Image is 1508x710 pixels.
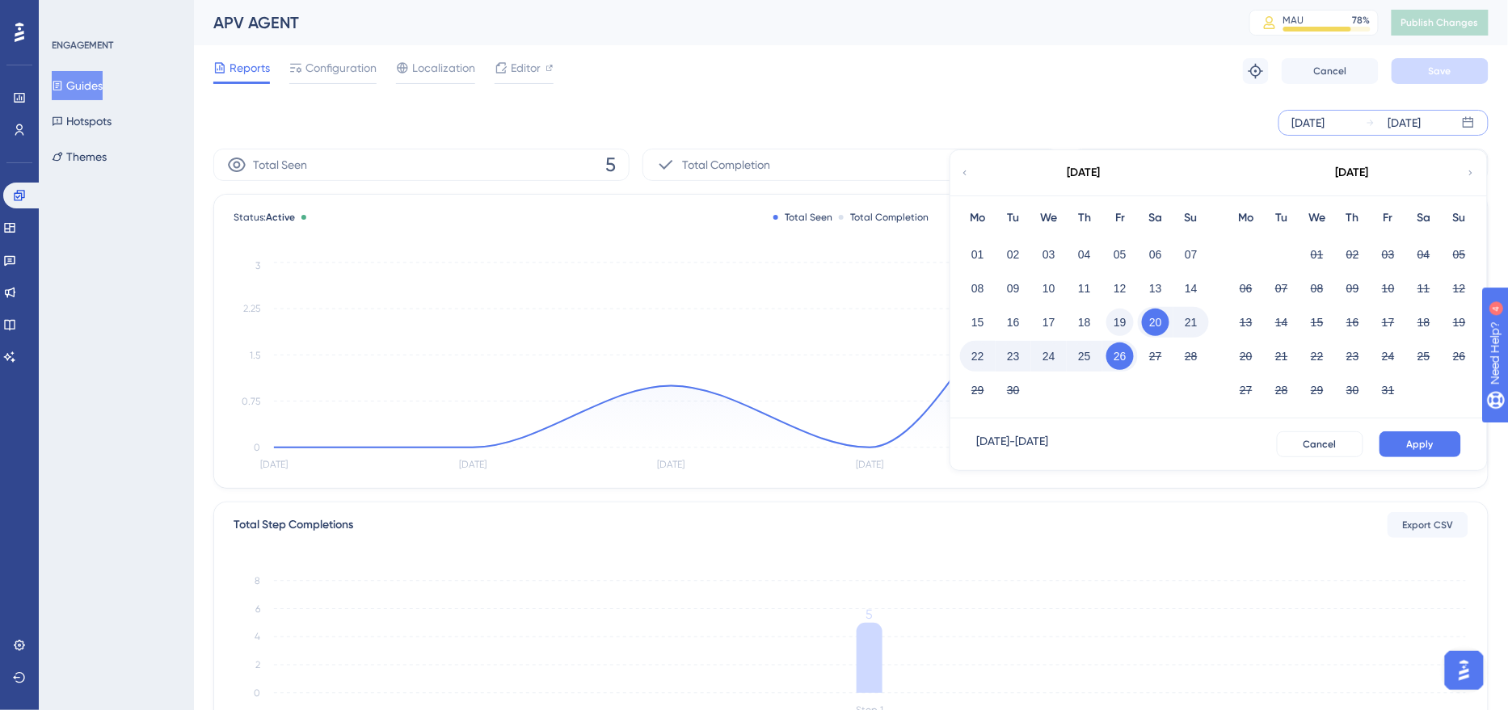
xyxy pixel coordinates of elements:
button: 05 [1446,241,1473,268]
tspan: 0.75 [242,396,260,407]
div: Total Seen [773,211,832,224]
div: Su [1173,208,1209,228]
div: [DATE] [1068,163,1101,183]
tspan: 3 [255,260,260,271]
tspan: 2.25 [243,304,260,315]
tspan: 5 [866,607,874,622]
button: 26 [1106,342,1134,370]
button: 24 [1375,342,1402,370]
div: Sa [1138,208,1173,228]
span: Reports [230,58,270,78]
button: 03 [1375,241,1402,268]
span: Total Seen [253,155,307,174]
button: 23 [1339,342,1367,370]
button: 17 [1375,309,1402,336]
button: 04 [1071,241,1098,268]
tspan: 0 [254,442,260,453]
button: 15 [1304,309,1331,336]
button: 06 [1142,241,1169,268]
div: Tu [996,208,1031,228]
button: 22 [964,342,992,370]
div: Mo [960,208,996,228]
button: 16 [1339,309,1367,336]
tspan: 1.5 [250,350,260,361]
tspan: 4 [255,632,260,643]
button: 19 [1106,309,1134,336]
button: 16 [1000,309,1027,336]
button: 20 [1142,309,1169,336]
button: 18 [1410,309,1438,336]
span: Active [266,212,295,223]
button: Apply [1380,431,1461,457]
div: Fr [1102,208,1138,228]
button: 24 [1035,342,1063,370]
button: 27 [1232,376,1260,404]
button: 02 [1000,241,1027,268]
button: 14 [1268,309,1295,336]
button: Cancel [1277,431,1363,457]
button: 10 [1035,275,1063,302]
div: [DATE] - [DATE] [976,431,1048,457]
div: Th [1335,208,1371,228]
button: 25 [1410,342,1438,370]
button: 26 [1446,342,1473,370]
button: Cancel [1282,58,1379,84]
div: ENGAGEMENT [52,39,113,52]
div: APV AGENT [213,11,1209,34]
tspan: [DATE] [857,460,884,471]
div: 78 % [1353,14,1371,27]
button: 29 [1304,376,1331,404]
tspan: 2 [255,660,260,671]
div: 4 [112,8,117,21]
button: 11 [1410,275,1438,302]
div: Total Completion [839,211,929,224]
button: 21 [1268,342,1295,370]
button: 17 [1035,309,1063,336]
button: 05 [1106,241,1134,268]
div: [DATE] [1388,113,1422,132]
button: 07 [1177,241,1205,268]
button: 02 [1339,241,1367,268]
span: Editor [511,58,541,78]
button: 10 [1375,275,1402,302]
button: 12 [1446,275,1473,302]
button: 25 [1071,342,1098,370]
span: Status: [234,211,295,224]
button: 13 [1142,275,1169,302]
span: Publish Changes [1401,16,1479,29]
button: 14 [1177,275,1205,302]
button: Publish Changes [1392,10,1489,36]
button: 11 [1071,275,1098,302]
button: 12 [1106,275,1134,302]
button: 31 [1375,376,1402,404]
button: 29 [964,376,992,404]
div: Fr [1371,208,1406,228]
button: 01 [1304,241,1331,268]
button: Export CSV [1388,512,1468,538]
button: 20 [1232,342,1260,370]
button: 19 [1446,309,1473,336]
iframe: UserGuiding AI Assistant Launcher [1440,646,1489,695]
div: [DATE] [1336,163,1369,183]
button: Save [1392,58,1489,84]
button: Hotspots [52,107,112,136]
span: Cancel [1314,65,1347,78]
div: Tu [1264,208,1299,228]
button: 21 [1177,309,1205,336]
div: Su [1442,208,1477,228]
span: Configuration [305,58,377,78]
button: 15 [964,309,992,336]
button: 06 [1232,275,1260,302]
button: 28 [1177,342,1205,370]
div: Mo [1228,208,1264,228]
button: 27 [1142,342,1169,370]
div: Th [1067,208,1102,228]
button: 07 [1268,275,1295,302]
tspan: 8 [255,575,260,586]
span: Localization [412,58,475,78]
button: Themes [52,142,107,171]
button: 22 [1304,342,1331,370]
tspan: [DATE] [260,460,288,471]
div: [DATE] [1292,113,1325,132]
tspan: [DATE] [658,460,685,471]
